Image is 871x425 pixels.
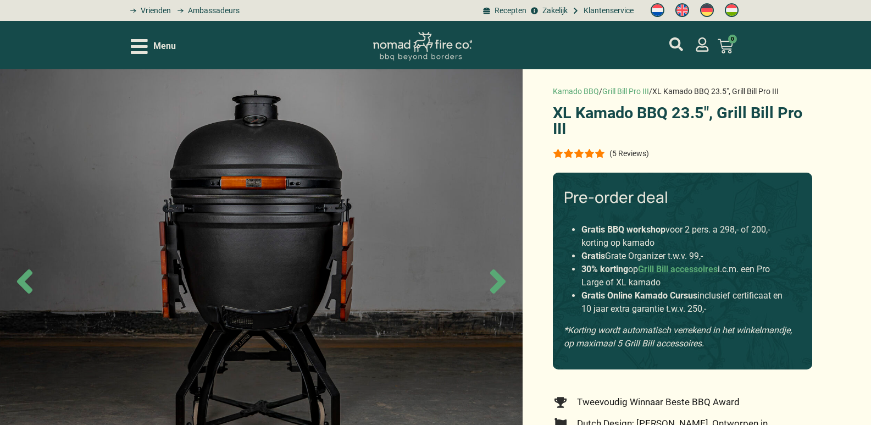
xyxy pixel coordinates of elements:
a: Switch to Duits [695,1,719,20]
a: Switch to Hongaars [719,1,744,20]
a: mijn account [695,37,709,52]
a: Switch to Engels [670,1,695,20]
span: Zakelijk [540,5,568,16]
span: Previous slide [5,262,44,301]
strong: 30% korting [581,264,628,274]
strong: Gratis [581,251,605,261]
a: BBQ recepten [481,5,526,16]
a: grill bill ambassadors [174,5,240,16]
span: / [599,87,602,96]
li: Grate Organizer t.w.v. 99,- [581,250,784,263]
div: Open/Close Menu [131,37,176,56]
span: Klantenservice [581,5,634,16]
li: op i.c.m. een Pro Large of XL kamado [581,263,784,289]
img: Nomad Logo [373,32,472,61]
span: Tweevoudig Winnaar Beste BBQ Award [574,395,740,410]
a: Grill Bill Pro III [602,87,649,96]
li: inclusief certificaat en 10 jaar extra garantie t.w.v. 250,- [581,289,784,316]
a: grill bill zakeljk [529,5,568,16]
h3: Pre-order deal [564,188,801,207]
h1: XL Kamado BBQ 23.5″, Grill Bill Pro III [553,105,812,137]
em: *Korting wordt automatisch verrekend in het winkelmandje, op maximaal 5 Grill Bill accessoires. [564,325,792,349]
img: Hongaars [725,3,739,17]
a: grill bill vrienden [126,5,171,16]
span: Menu [153,40,176,53]
a: mijn account [669,37,683,51]
span: XL Kamado BBQ 23.5″, Grill Bill Pro III [652,87,779,96]
a: grill bill klantenservice [570,5,634,16]
span: Ambassadeurs [185,5,240,16]
a: Kamado BBQ [553,87,599,96]
img: Nederlands [651,3,664,17]
span: Vrienden [138,5,171,16]
strong: Gratis Online Kamado Cursus [581,290,697,301]
span: Next slide [479,262,517,301]
span: 0 [728,35,737,43]
a: 0 [704,32,746,60]
li: voor 2 pers. a 298,- of 200,- korting op kamado [581,223,784,250]
span: Recepten [492,5,526,16]
nav: breadcrumbs [553,86,779,97]
strong: Gratis BBQ workshop [581,224,665,235]
p: (5 Reviews) [609,149,649,158]
span: / [649,87,652,96]
a: Grill Bill accessoires [638,264,718,274]
img: Duits [700,3,714,17]
img: Engels [675,3,689,17]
